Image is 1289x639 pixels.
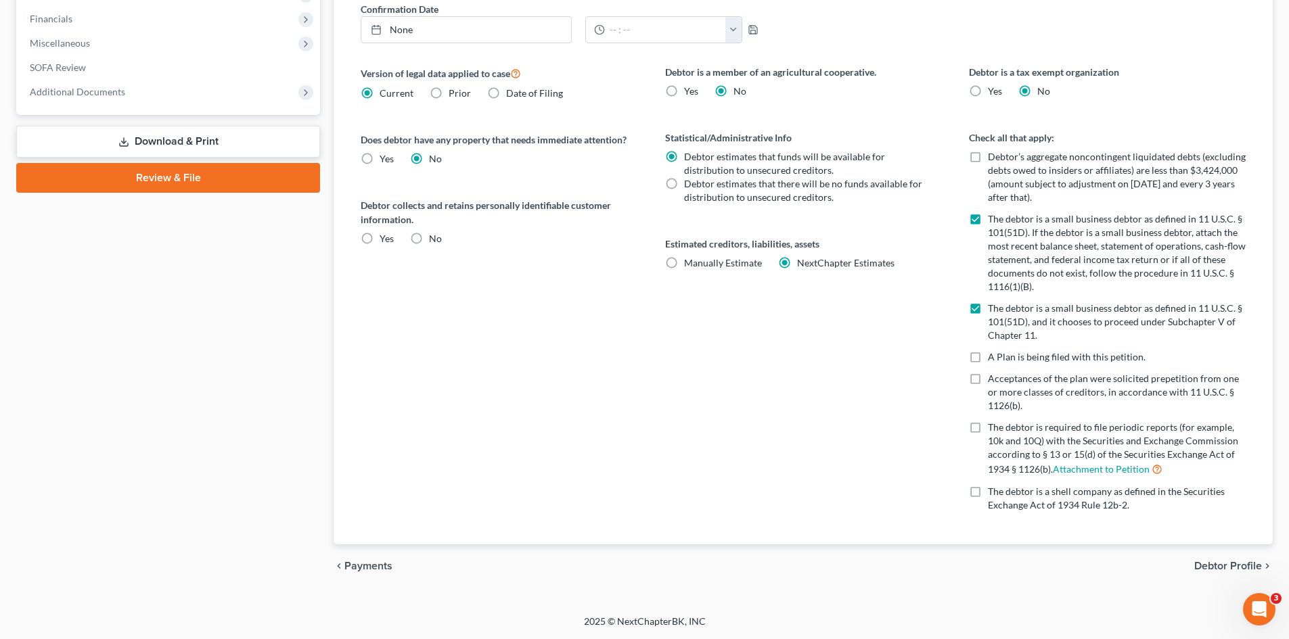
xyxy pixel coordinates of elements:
label: Estimated creditors, liabilities, assets [665,237,942,251]
div: 2025 © NextChapterBK, INC [259,615,1031,639]
label: Debtor is a member of an agricultural cooperative. [665,65,942,79]
span: Miscellaneous [30,37,90,49]
span: Yes [988,85,1002,97]
input: -- : -- [605,17,726,43]
label: Debtor collects and retains personally identifiable customer information. [361,198,637,227]
span: A Plan is being filed with this petition. [988,351,1146,362]
span: Current [380,87,413,99]
span: The debtor is a shell company as defined in the Securities Exchange Act of 1934 Rule 12b-2. [988,486,1225,511]
span: The debtor is a small business debtor as defined in 11 U.S.C. § 101(51D). If the debtor is a smal... [988,213,1246,292]
span: 3 [1271,593,1282,604]
span: Debtor Profile [1194,561,1262,571]
span: Financials [30,13,72,24]
iframe: Intercom live chat [1243,593,1275,625]
i: chevron_left [334,561,344,571]
span: Debtor estimates that funds will be available for distribution to unsecured creditors. [684,151,885,176]
a: SOFA Review [19,55,320,80]
label: Version of legal data applied to case [361,65,637,81]
span: No [733,85,746,97]
span: Additional Documents [30,86,125,97]
span: No [429,153,442,164]
a: Download & Print [16,126,320,158]
span: NextChapter Estimates [797,257,895,268]
a: Attachment to Petition [1053,463,1150,475]
span: No [429,233,442,244]
span: Debtor estimates that there will be no funds available for distribution to unsecured creditors. [684,178,922,203]
label: Statistical/Administrative Info [665,131,942,145]
span: The debtor is required to file periodic reports (for example, 10k and 10Q) with the Securities an... [988,421,1238,475]
span: Yes [684,85,698,97]
a: None [361,17,571,43]
label: Check all that apply: [969,131,1246,145]
button: Debtor Profile chevron_right [1194,561,1273,571]
span: SOFA Review [30,62,86,73]
button: chevron_left Payments [334,561,392,571]
i: chevron_right [1262,561,1273,571]
span: Prior [449,87,471,99]
span: Yes [380,233,394,244]
label: Debtor is a tax exempt organization [969,65,1246,79]
span: Debtor’s aggregate noncontingent liquidated debts (excluding debts owed to insiders or affiliates... [988,151,1246,203]
span: Manually Estimate [684,257,762,268]
span: Payments [344,561,392,571]
a: Review & File [16,163,320,193]
span: Acceptances of the plan were solicited prepetition from one or more classes of creditors, in acco... [988,373,1239,411]
label: Confirmation Date [354,2,803,16]
span: Date of Filing [506,87,563,99]
span: The debtor is a small business debtor as defined in 11 U.S.C. § 101(51D), and it chooses to proce... [988,302,1242,341]
label: Does debtor have any property that needs immediate attention? [361,133,637,147]
span: Yes [380,153,394,164]
span: No [1037,85,1050,97]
